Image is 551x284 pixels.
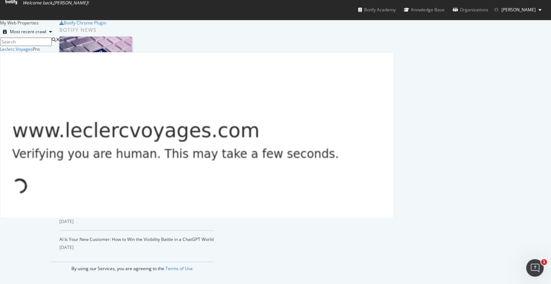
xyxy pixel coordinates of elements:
[501,7,536,13] span: Vincent LABARERE
[165,265,193,272] a: Terms of Use
[526,259,544,277] iframe: Intercom live chat
[404,6,445,14] div: Knowledge Base
[59,37,132,75] img: Prepare for Black Friday 2025 by Prioritizing AI Search Visibility
[10,30,46,34] div: Most recent crawl
[59,244,214,251] div: [DATE]
[358,6,396,14] div: Botify Academy
[50,262,214,272] div: By using our Services, you are agreeing to the
[453,6,488,14] div: Organizations
[541,259,547,265] span: 1
[59,26,214,34] div: Botify news
[59,218,214,225] div: [DATE]
[488,4,547,16] button: [PERSON_NAME]
[64,20,106,26] div: Botify Chrome Plugin
[59,236,214,242] a: AI Is Your New Customer: How to Win the Visibility Battle in a ChatGPT World
[33,46,40,52] div: Pro
[59,20,106,26] a: Botify Chrome Plugin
